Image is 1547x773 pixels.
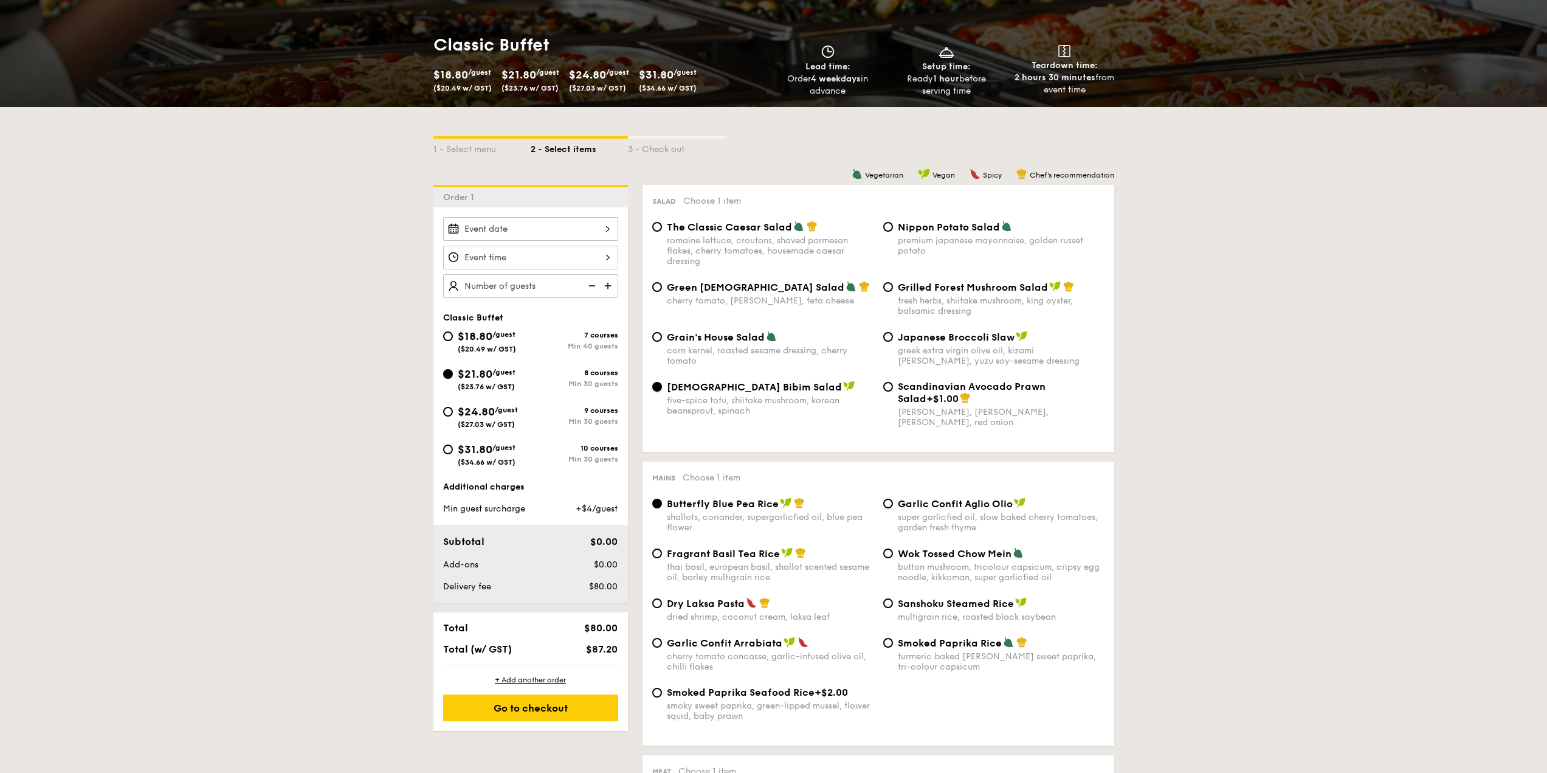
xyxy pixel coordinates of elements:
strong: 2 hours 30 minutes [1015,72,1095,83]
input: Garlic Confit Arrabiatacherry tomato concasse, garlic-infused olive oil, chilli flakes [652,638,662,648]
input: Green [DEMOGRAPHIC_DATA] Saladcherry tomato, [PERSON_NAME], feta cheese [652,282,662,292]
img: icon-chef-hat.a58ddaea.svg [795,547,806,558]
input: The Classic Caesar Saladromaine lettuce, croutons, shaved parmesan flakes, cherry tomatoes, house... [652,222,662,232]
img: icon-vegan.f8ff3823.svg [918,168,930,179]
div: 8 courses [531,369,618,377]
div: super garlicfied oil, slow baked cherry tomatoes, garden fresh thyme [898,512,1104,533]
span: Green [DEMOGRAPHIC_DATA] Salad [667,282,844,293]
span: [DEMOGRAPHIC_DATA] Bibim Salad [667,381,842,393]
div: 10 courses [531,444,618,452]
img: icon-chef-hat.a58ddaea.svg [1063,281,1074,292]
img: icon-dish.430c3a2e.svg [937,45,956,58]
span: Garlic Confit Arrabiata [667,637,782,649]
input: Scandinavian Avocado Prawn Salad+$1.00[PERSON_NAME], [PERSON_NAME], [PERSON_NAME], red onion [883,382,893,392]
span: Wok Tossed Chow Mein [898,548,1011,560]
span: Choose 1 item [683,473,740,483]
img: icon-vegan.f8ff3823.svg [1015,597,1027,608]
div: [PERSON_NAME], [PERSON_NAME], [PERSON_NAME], red onion [898,407,1104,428]
input: Wok Tossed Chow Meinbutton mushroom, tricolour capsicum, cripsy egg noodle, kikkoman, super garli... [883,549,893,558]
div: Min 40 guests [531,342,618,350]
span: /guest [492,368,515,376]
input: Grain's House Saladcorn kernel, roasted sesame dressing, cherry tomato [652,332,662,342]
input: Event date [443,217,618,241]
img: icon-vegan.f8ff3823.svg [784,637,796,648]
div: button mushroom, tricolour capsicum, cripsy egg noodle, kikkoman, super garlicfied oil [898,562,1104,583]
span: Fragrant Basil Tea Rice [667,548,780,560]
div: thai basil, european basil, shallot scented sesame oil, barley multigrain rice [667,562,873,583]
span: ($23.76 w/ GST) [501,84,559,92]
div: cherry tomato, [PERSON_NAME], feta cheese [667,296,873,306]
span: Smoked Paprika Seafood Rice [667,687,815,698]
span: $0.00 [594,560,618,570]
span: Salad [652,197,676,206]
img: icon-chef-hat.a58ddaea.svg [807,221,818,232]
span: Total (w/ GST) [443,643,512,655]
span: Dry Laksa Pasta [667,598,745,609]
span: +$2.00 [815,687,848,698]
div: multigrain rice, roasted black soybean [898,612,1104,622]
span: Chef's recommendation [1030,171,1114,179]
div: 1 - Select menu [433,139,531,156]
img: icon-spicy.37a8142b.svg [746,597,757,608]
input: Dry Laksa Pastadried shrimp, coconut cream, laksa leaf [652,598,662,608]
input: Nippon Potato Saladpremium japanese mayonnaise, golden russet potato [883,222,893,232]
div: premium japanese mayonnaise, golden russet potato [898,235,1104,256]
img: icon-add.58712e84.svg [600,274,618,297]
span: Min guest surcharge [443,504,525,514]
span: $87.20 [586,643,618,655]
img: icon-teardown.65201eee.svg [1058,45,1070,57]
img: icon-reduce.1d2dbef1.svg [582,274,600,297]
span: $31.80 [639,68,674,81]
span: Choose 1 item [683,196,741,206]
input: Number of guests [443,274,618,298]
span: Delivery fee [443,581,491,592]
span: Smoked Paprika Rice [898,637,1002,649]
strong: 1 hour [933,74,959,84]
span: Teardown time: [1032,60,1098,71]
span: $80.00 [584,622,618,634]
strong: 4 weekdays [811,74,861,84]
div: Min 30 guests [531,455,618,463]
div: + Add another order [443,675,618,685]
span: /guest [536,68,559,77]
img: icon-chef-hat.a58ddaea.svg [859,281,870,292]
span: $0.00 [590,536,618,547]
img: icon-vegan.f8ff3823.svg [1016,331,1028,342]
input: Smoked Paprika Seafood Rice+$2.00smoky sweet paprika, green-lipped mussel, flower squid, baby prawn [652,688,662,698]
img: icon-chef-hat.a58ddaea.svg [1016,168,1027,179]
span: Sanshoku Steamed Rice [898,598,1014,609]
div: corn kernel, roasted sesame dressing, cherry tomato [667,345,873,366]
div: romaine lettuce, croutons, shaved parmesan flakes, cherry tomatoes, housemade caesar dressing [667,235,873,266]
span: Nippon Potato Salad [898,221,1000,233]
span: $31.80 [458,443,492,456]
span: ($27.03 w/ GST) [569,84,626,92]
span: Grilled Forest Mushroom Salad [898,282,1048,293]
img: icon-vegetarian.fe4039eb.svg [1003,637,1014,648]
div: Additional charges [443,481,618,493]
span: ($34.66 w/ GST) [639,84,697,92]
div: 3 - Check out [628,139,725,156]
span: +$1.00 [926,393,959,404]
img: icon-chef-hat.a58ddaea.svg [794,497,805,508]
span: Mains [652,474,675,482]
span: Subtotal [443,536,484,547]
span: /guest [468,68,491,77]
span: /guest [674,68,697,77]
span: $24.80 [569,68,606,81]
span: ($20.49 w/ GST) [433,84,492,92]
img: icon-chef-hat.a58ddaea.svg [759,597,770,608]
input: Grilled Forest Mushroom Saladfresh herbs, shiitake mushroom, king oyster, balsamic dressing [883,282,893,292]
span: $21.80 [501,68,536,81]
span: Add-ons [443,560,478,570]
span: $24.80 [458,405,495,418]
input: Sanshoku Steamed Ricemultigrain rice, roasted black soybean [883,598,893,608]
span: Butterfly Blue Pea Rice [667,498,779,510]
img: icon-vegan.f8ff3823.svg [1014,497,1026,508]
input: Japanese Broccoli Slawgreek extra virgin olive oil, kizami [PERSON_NAME], yuzu soy-sesame dressing [883,332,893,342]
span: $18.80 [458,330,492,343]
input: [DEMOGRAPHIC_DATA] Bibim Saladfive-spice tofu, shiitake mushroom, korean beansprout, spinach [652,382,662,392]
img: icon-vegetarian.fe4039eb.svg [766,331,777,342]
span: /guest [606,68,629,77]
div: Min 30 guests [531,380,618,388]
input: Butterfly Blue Pea Riceshallots, coriander, supergarlicfied oil, blue pea flower [652,499,662,508]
